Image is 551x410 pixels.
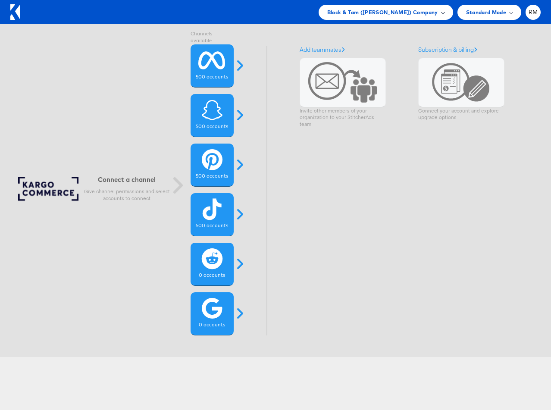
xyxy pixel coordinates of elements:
[466,8,506,17] span: Standard Mode
[529,9,538,15] span: RM
[84,175,170,184] h6: Connect a channel
[300,107,386,128] p: Invite other members of your organization to your StitcherAds team
[196,74,228,81] label: 500 accounts
[84,188,170,202] p: Give channel permissions and select accounts to connect
[300,46,345,53] a: Add teammates
[196,222,228,229] label: 500 accounts
[418,46,477,53] a: Subscription & billing
[418,107,504,121] p: Connect your account and explore upgrade options
[199,322,225,329] label: 0 accounts
[196,123,228,130] label: 500 accounts
[191,31,234,44] label: Channels available
[196,173,228,180] label: 500 accounts
[199,272,225,279] label: 0 accounts
[327,8,438,17] span: Block & Tam ([PERSON_NAME]) Company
